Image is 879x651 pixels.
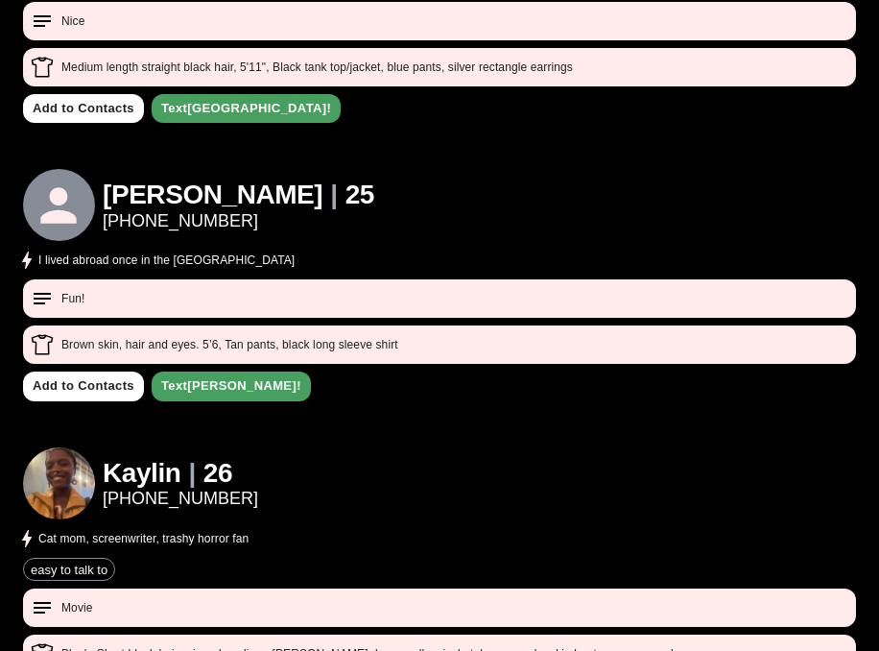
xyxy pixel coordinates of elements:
[103,458,180,490] h1: Kaylin
[203,458,232,490] h1: 26
[24,563,114,577] span: easy to talk to
[103,489,258,509] a: [PHONE_NUMBER]
[61,336,398,353] p: Brown skin, hair and eyes. 5’6 , Tan pants, black long sleeve shirt
[152,372,311,401] a: Text[PERSON_NAME]!
[330,180,337,211] h1: |
[61,290,84,307] p: Fun!
[152,94,341,124] a: Text[GEOGRAPHIC_DATA]!
[61,599,93,616] p: Movie
[38,252,295,269] p: I lived abroad once in the [GEOGRAPHIC_DATA]
[23,94,144,124] a: Add to Contacts
[103,211,374,231] a: [PHONE_NUMBER]
[61,12,84,30] p: Nice
[188,458,195,490] h1: |
[38,530,249,547] p: Cat mom, screenwriter, trashy horror fan
[61,59,573,76] p: Medium length straight black hair, 5'11" , Black tank top/jacket, blue pants, silver rectangle ea...
[23,372,144,401] a: Add to Contacts
[345,180,374,211] h1: 25
[23,447,95,519] img: Kaylin
[103,180,322,211] h1: [PERSON_NAME]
